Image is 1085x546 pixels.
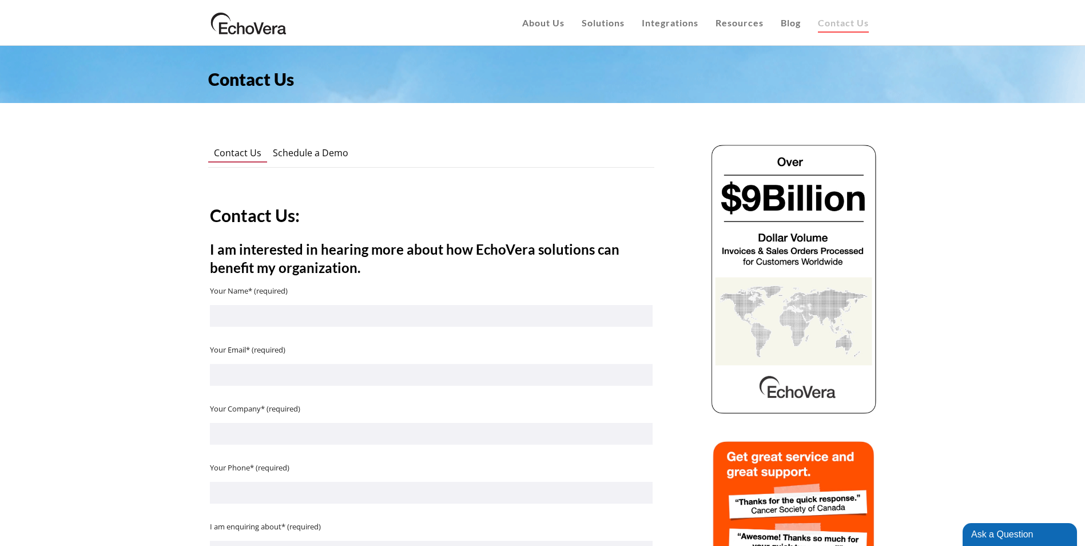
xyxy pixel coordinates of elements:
[208,9,289,37] img: EchoVera
[210,402,653,416] p: Your Company* (required)
[208,69,294,89] span: Contact Us
[710,143,877,415] img: echovera dollar volume
[267,143,354,163] a: Schedule a Demo
[818,17,869,28] span: Contact Us
[210,284,653,298] p: Your Name* (required)
[210,343,653,357] p: Your Email* (required)
[208,143,267,163] a: Contact Us
[210,461,653,474] p: Your Phone* (required)
[582,17,625,28] span: Solutions
[781,17,801,28] span: Blog
[210,204,653,227] h3: Contact Us:
[273,147,348,159] span: Schedule a Demo
[210,240,653,277] h4: I am interested in hearing more about how EchoVera solutions can benefit my organization.
[522,17,565,28] span: About Us
[716,17,764,28] span: Resources
[642,17,698,28] span: Integrations
[210,520,653,533] p: I am enquiring about* (required)
[963,521,1079,546] iframe: chat widget
[214,147,261,159] span: Contact Us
